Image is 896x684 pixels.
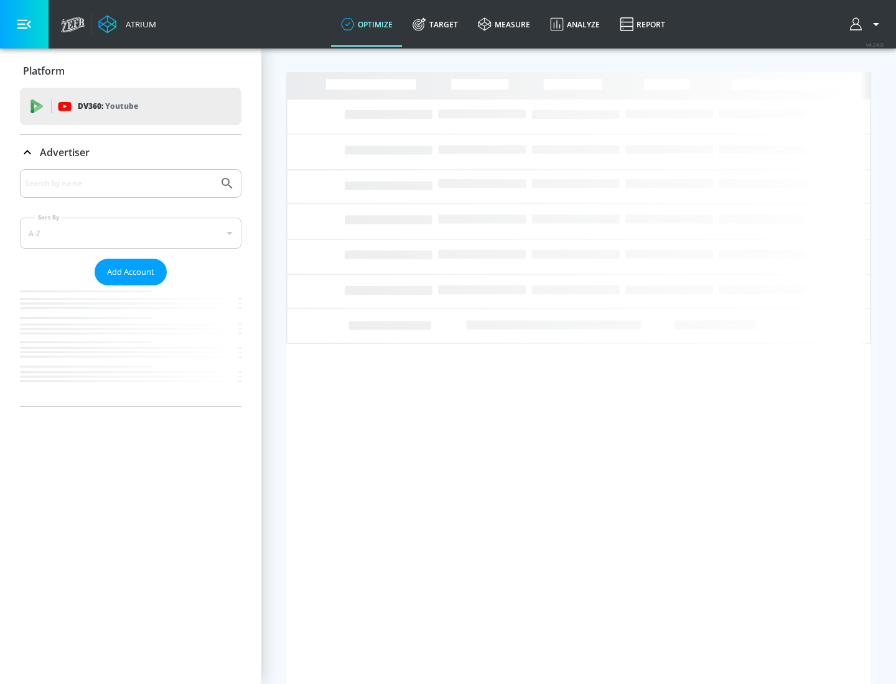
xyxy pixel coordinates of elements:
div: DV360: Youtube [20,88,241,125]
div: Advertiser [20,135,241,170]
button: Add Account [95,259,167,285]
div: A-Z [20,218,241,249]
p: Platform [23,64,65,78]
a: Target [403,2,468,47]
a: optimize [331,2,403,47]
div: Atrium [121,19,156,30]
div: Platform [20,53,241,88]
span: v 4.24.0 [866,41,884,48]
a: measure [468,2,540,47]
input: Search by name [25,175,213,192]
div: Advertiser [20,169,241,406]
nav: list of Advertiser [20,285,241,406]
a: Report [610,2,675,47]
p: DV360: [78,99,138,113]
p: Youtube [105,99,138,113]
a: Atrium [98,15,156,34]
label: Sort By [35,213,62,221]
span: Add Account [107,265,154,279]
p: Advertiser [40,146,90,159]
a: Analyze [540,2,610,47]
